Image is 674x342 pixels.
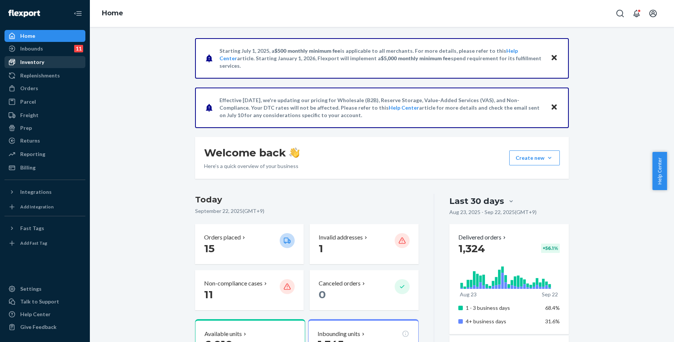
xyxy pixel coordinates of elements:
p: 1 - 3 business days [466,304,540,312]
div: Integrations [20,188,52,196]
p: Invalid addresses [319,233,363,242]
span: 11 [204,288,213,301]
p: Here’s a quick overview of your business [204,162,300,170]
div: + 56.1 % [541,244,560,253]
a: Talk to Support [4,296,85,308]
div: Fast Tags [20,225,44,232]
p: Orders placed [204,233,241,242]
img: Flexport logo [8,10,40,17]
div: Inventory [20,58,44,66]
a: Billing [4,162,85,174]
a: Help Center [4,308,85,320]
div: Home [20,32,35,40]
button: Fast Tags [4,222,85,234]
img: hand-wave emoji [289,147,300,158]
button: Delivered orders [458,233,507,242]
a: Reporting [4,148,85,160]
div: Replenishments [20,72,60,79]
span: $5,000 monthly minimum fee [381,55,451,61]
div: Help Center [20,311,51,318]
button: Help Center [652,152,667,190]
div: Reporting [20,150,45,158]
div: Orders [20,85,38,92]
p: Effective [DATE], we're updating our pricing for Wholesale (B2B), Reserve Storage, Value-Added Se... [219,97,543,119]
p: Non-compliance cases [204,279,262,288]
button: Orders placed 15 [195,224,304,264]
a: Inventory [4,56,85,68]
span: 1,324 [458,242,485,255]
div: Inbounds [20,45,43,52]
button: Canceled orders 0 [310,270,418,310]
p: Sep 22 [542,291,558,298]
button: Open notifications [629,6,644,21]
button: Invalid addresses 1 [310,224,418,264]
p: September 22, 2025 ( GMT+9 ) [195,207,419,215]
button: Close Navigation [70,6,85,21]
p: Aug 23, 2025 - Sep 22, 2025 ( GMT+9 ) [449,208,537,216]
span: 68.4% [545,305,560,311]
p: Starting July 1, 2025, a is applicable to all merchants. For more details, please refer to this a... [219,47,543,70]
div: Give Feedback [20,323,57,331]
div: Returns [20,137,40,144]
span: 15 [204,242,215,255]
p: Inbounding units [318,330,360,338]
a: Help Center [389,104,419,111]
span: $500 monthly minimum fee [274,48,340,54]
h1: Welcome back [204,146,300,159]
a: Add Integration [4,201,85,213]
button: Give Feedback [4,321,85,333]
button: Open account menu [646,6,661,21]
a: Add Fast Tag [4,237,85,249]
a: Home [102,9,123,17]
div: Billing [20,164,36,171]
p: Aug 23 [460,291,477,298]
div: Talk to Support [20,298,59,305]
div: Add Fast Tag [20,240,47,246]
h3: Today [195,194,419,206]
a: Returns [4,135,85,147]
button: Close [549,102,559,113]
button: Integrations [4,186,85,198]
a: Prep [4,122,85,134]
div: Parcel [20,98,36,106]
a: Orders [4,82,85,94]
button: Open Search Box [613,6,628,21]
div: Settings [20,285,42,293]
button: Non-compliance cases 11 [195,270,304,310]
a: Parcel [4,96,85,108]
span: 0 [319,288,326,301]
p: 4+ business days [466,318,540,325]
div: Last 30 days [449,195,504,207]
ol: breadcrumbs [96,3,129,24]
span: 1 [319,242,323,255]
button: Close [549,53,559,64]
div: 11 [74,45,83,52]
a: Freight [4,109,85,121]
div: Prep [20,124,32,132]
p: Canceled orders [319,279,361,288]
a: Home [4,30,85,42]
button: Create new [509,150,560,165]
a: Replenishments [4,70,85,82]
p: Available units [204,330,242,338]
div: Add Integration [20,204,54,210]
a: Inbounds11 [4,43,85,55]
span: 31.6% [545,318,560,324]
a: Settings [4,283,85,295]
div: Freight [20,112,39,119]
